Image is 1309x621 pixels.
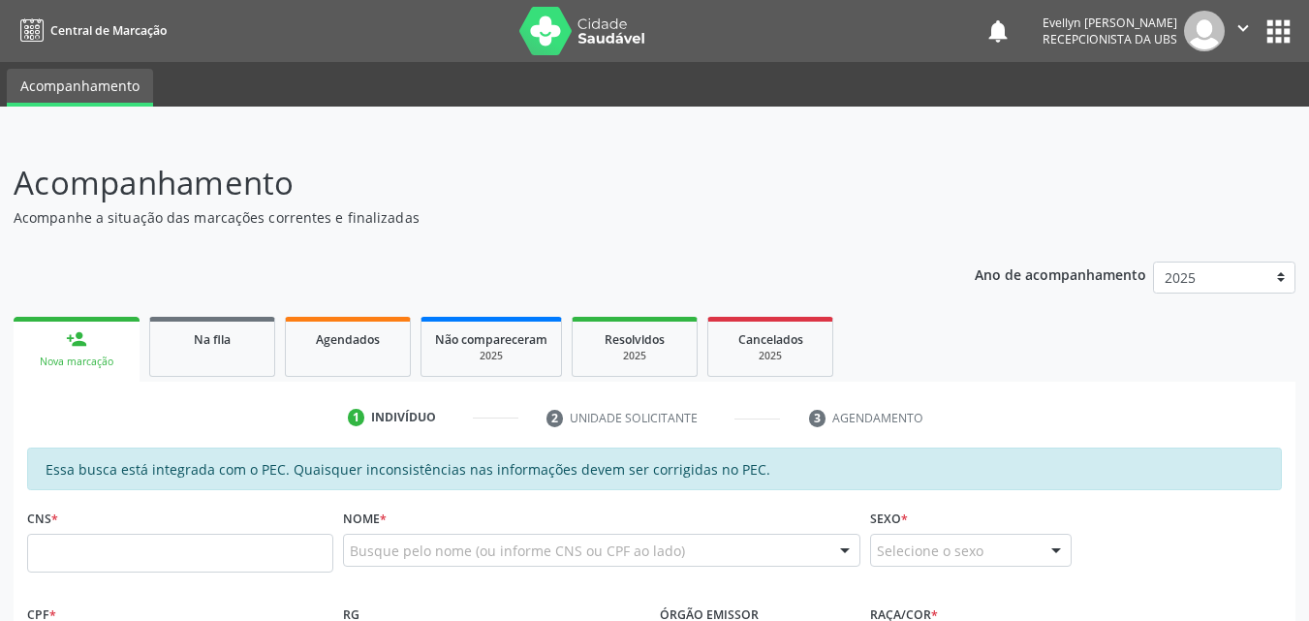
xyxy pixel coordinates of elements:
span: Central de Marcação [50,22,167,39]
div: 1 [348,409,365,426]
span: Busque pelo nome (ou informe CNS ou CPF ao lado) [350,541,685,561]
label: CNS [27,504,58,534]
div: Essa busca está integrada com o PEC. Quaisquer inconsistências nas informações devem ser corrigid... [27,448,1282,490]
label: Sexo [870,504,908,534]
div: Nova marcação [27,355,126,369]
span: Cancelados [738,331,803,348]
p: Acompanhe a situação das marcações correntes e finalizadas [14,207,911,228]
div: 2025 [435,349,547,363]
div: 2025 [586,349,683,363]
div: Evellyn [PERSON_NAME] [1043,15,1177,31]
button:  [1225,11,1262,51]
span: Na fila [194,331,231,348]
a: Central de Marcação [14,15,167,47]
span: Não compareceram [435,331,547,348]
button: apps [1262,15,1295,48]
span: Agendados [316,331,380,348]
div: 2025 [722,349,819,363]
i:  [1232,17,1254,39]
span: Resolvidos [605,331,665,348]
span: Selecione o sexo [877,541,983,561]
span: Recepcionista da UBS [1043,31,1177,47]
button: notifications [984,17,1012,45]
a: Acompanhamento [7,69,153,107]
p: Acompanhamento [14,159,911,207]
img: img [1184,11,1225,51]
label: Nome [343,504,387,534]
div: Indivíduo [371,409,436,426]
p: Ano de acompanhamento [975,262,1146,286]
div: person_add [66,328,87,350]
